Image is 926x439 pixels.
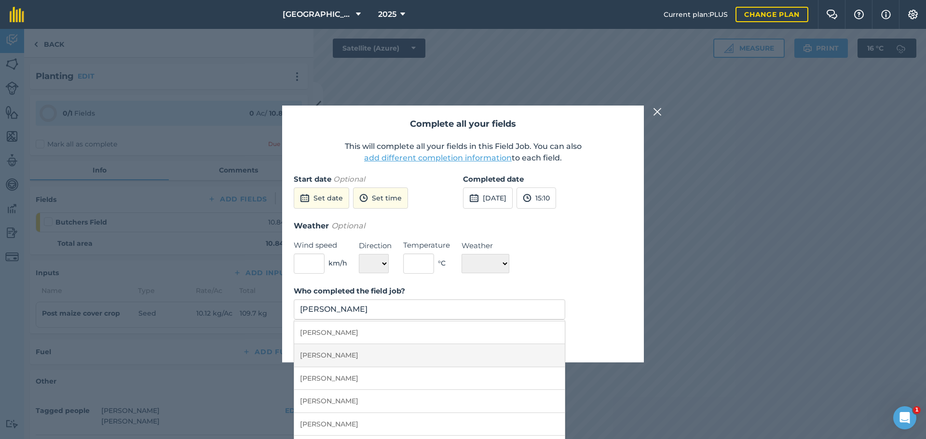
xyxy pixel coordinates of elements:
[517,187,556,209] button: 15:10
[469,192,479,204] img: svg+xml;base64,PD94bWwgdmVyc2lvbj0iMS4wIiBlbmNvZGluZz0idXRmLTgiPz4KPCEtLSBHZW5lcmF0b3I6IEFkb2JlIE...
[300,192,310,204] img: svg+xml;base64,PD94bWwgdmVyc2lvbj0iMS4wIiBlbmNvZGluZz0idXRmLTgiPz4KPCEtLSBHZW5lcmF0b3I6IEFkb2JlIE...
[826,10,838,19] img: Two speech bubbles overlapping with the left bubble in the forefront
[294,117,632,131] h2: Complete all your fields
[403,239,450,251] label: Temperature
[331,221,365,230] em: Optional
[294,321,565,344] li: [PERSON_NAME]
[294,141,632,164] p: This will complete all your fields in this Field Job. You can also to each field.
[463,187,513,209] button: [DATE]
[853,10,865,19] img: A question mark icon
[653,106,662,118] img: svg+xml;base64,PHN2ZyB4bWxucz0iaHR0cDovL3d3dy53My5vcmcvMjAwMC9zdmciIHdpZHRoPSIyMiIgaGVpZ2h0PSIzMC...
[462,240,509,252] label: Weather
[283,9,352,20] span: [GEOGRAPHIC_DATA]
[664,9,728,20] span: Current plan : PLUS
[735,7,808,22] a: Change plan
[378,9,396,20] span: 2025
[328,258,347,268] span: km/h
[523,192,531,204] img: svg+xml;base64,PD94bWwgdmVyc2lvbj0iMS4wIiBlbmNvZGluZz0idXRmLTgiPz4KPCEtLSBHZW5lcmF0b3I6IEFkb2JlIE...
[294,286,405,295] strong: Who completed the field job?
[913,406,921,414] span: 1
[881,9,891,20] img: svg+xml;base64,PHN2ZyB4bWxucz0iaHR0cDovL3d3dy53My5vcmcvMjAwMC9zdmciIHdpZHRoPSIxNyIgaGVpZ2h0PSIxNy...
[294,220,632,232] h3: Weather
[294,174,331,184] strong: Start date
[294,344,565,367] li: [PERSON_NAME]
[364,152,512,164] button: add different completion information
[438,258,446,268] span: ° C
[893,406,916,429] iframe: Intercom live chat
[294,239,347,251] label: Wind speed
[333,174,365,184] em: Optional
[359,240,392,252] label: Direction
[907,10,919,19] img: A cog icon
[463,174,524,184] strong: Completed date
[353,187,408,209] button: Set time
[294,187,349,209] button: Set date
[10,7,24,22] img: fieldmargin Logo
[359,192,368,204] img: svg+xml;base64,PD94bWwgdmVyc2lvbj0iMS4wIiBlbmNvZGluZz0idXRmLTgiPz4KPCEtLSBHZW5lcmF0b3I6IEFkb2JlIE...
